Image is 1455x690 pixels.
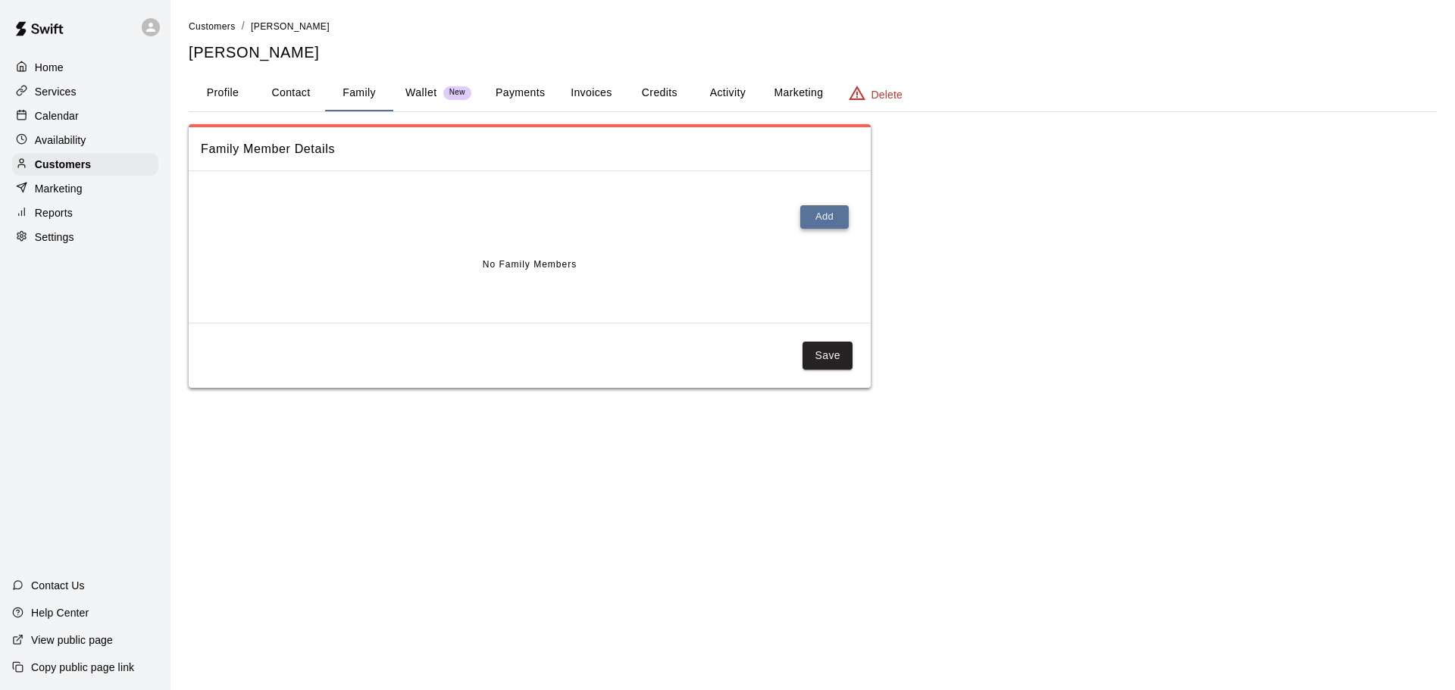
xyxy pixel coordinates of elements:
[12,105,158,127] a: Calendar
[443,88,471,98] span: New
[189,75,1437,111] div: basic tabs example
[803,342,853,370] button: Save
[251,21,330,32] span: [PERSON_NAME]
[871,87,903,102] p: Delete
[625,75,693,111] button: Credits
[35,84,77,99] p: Services
[35,229,74,245] p: Settings
[31,660,134,675] p: Copy public page link
[35,60,64,75] p: Home
[405,85,437,101] p: Wallet
[35,133,86,148] p: Availability
[762,75,835,111] button: Marketing
[257,75,325,111] button: Contact
[189,42,1437,63] h5: [PERSON_NAME]
[557,75,625,111] button: Invoices
[12,226,158,248] a: Settings
[12,56,158,79] a: Home
[31,578,85,593] p: Contact Us
[483,75,557,111] button: Payments
[12,80,158,103] a: Services
[31,605,89,620] p: Help Center
[189,21,236,32] span: Customers
[35,205,73,220] p: Reports
[800,205,849,229] button: Add
[12,177,158,200] a: Marketing
[242,18,245,34] li: /
[201,139,859,159] span: Family Member Details
[35,108,79,123] p: Calendar
[325,75,393,111] button: Family
[189,75,257,111] button: Profile
[12,129,158,151] a: Availability
[189,18,1437,35] nav: breadcrumb
[693,75,762,111] button: Activity
[12,153,158,176] a: Customers
[35,157,91,172] p: Customers
[12,201,158,224] a: Reports
[35,181,83,196] p: Marketing
[483,253,577,277] span: No Family Members
[31,632,113,648] p: View public page
[189,20,236,32] a: Customers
